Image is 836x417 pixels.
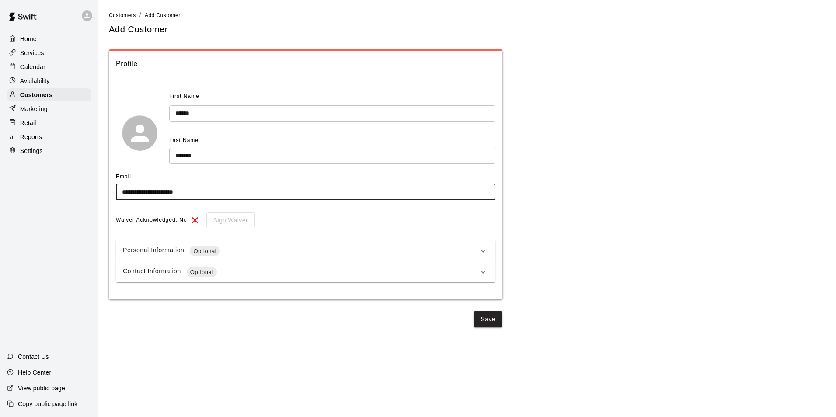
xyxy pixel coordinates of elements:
[7,116,91,129] a: Retail
[7,144,91,157] a: Settings
[187,268,217,277] span: Optional
[7,88,91,101] a: Customers
[116,240,495,261] div: Personal InformationOptional
[18,368,51,377] p: Help Center
[18,384,65,393] p: View public page
[18,400,77,408] p: Copy public page link
[7,130,91,143] a: Reports
[20,49,44,57] p: Services
[139,10,141,20] li: /
[7,32,91,45] a: Home
[116,213,187,227] span: Waiver Acknowledged: No
[7,46,91,59] a: Services
[109,11,136,18] a: Customers
[123,267,478,277] div: Contact Information
[474,311,502,327] button: Save
[123,246,478,256] div: Personal Information
[20,90,52,99] p: Customers
[145,12,181,18] span: Add Customer
[116,261,495,282] div: Contact InformationOptional
[20,63,45,71] p: Calendar
[190,247,220,256] span: Optional
[20,146,43,155] p: Settings
[20,104,48,113] p: Marketing
[116,174,131,180] span: Email
[109,12,136,18] span: Customers
[109,24,168,35] h5: Add Customer
[109,10,826,20] nav: breadcrumb
[116,58,495,69] span: Profile
[7,102,91,115] a: Marketing
[20,76,50,85] p: Availability
[20,118,36,127] p: Retail
[20,35,37,43] p: Home
[169,90,199,104] span: First Name
[200,212,255,229] div: To sign waivers in admin, this feature must be enabled in general settings
[7,60,91,73] a: Calendar
[7,74,91,87] a: Availability
[18,352,49,361] p: Contact Us
[20,132,42,141] p: Reports
[169,137,199,143] span: Last Name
